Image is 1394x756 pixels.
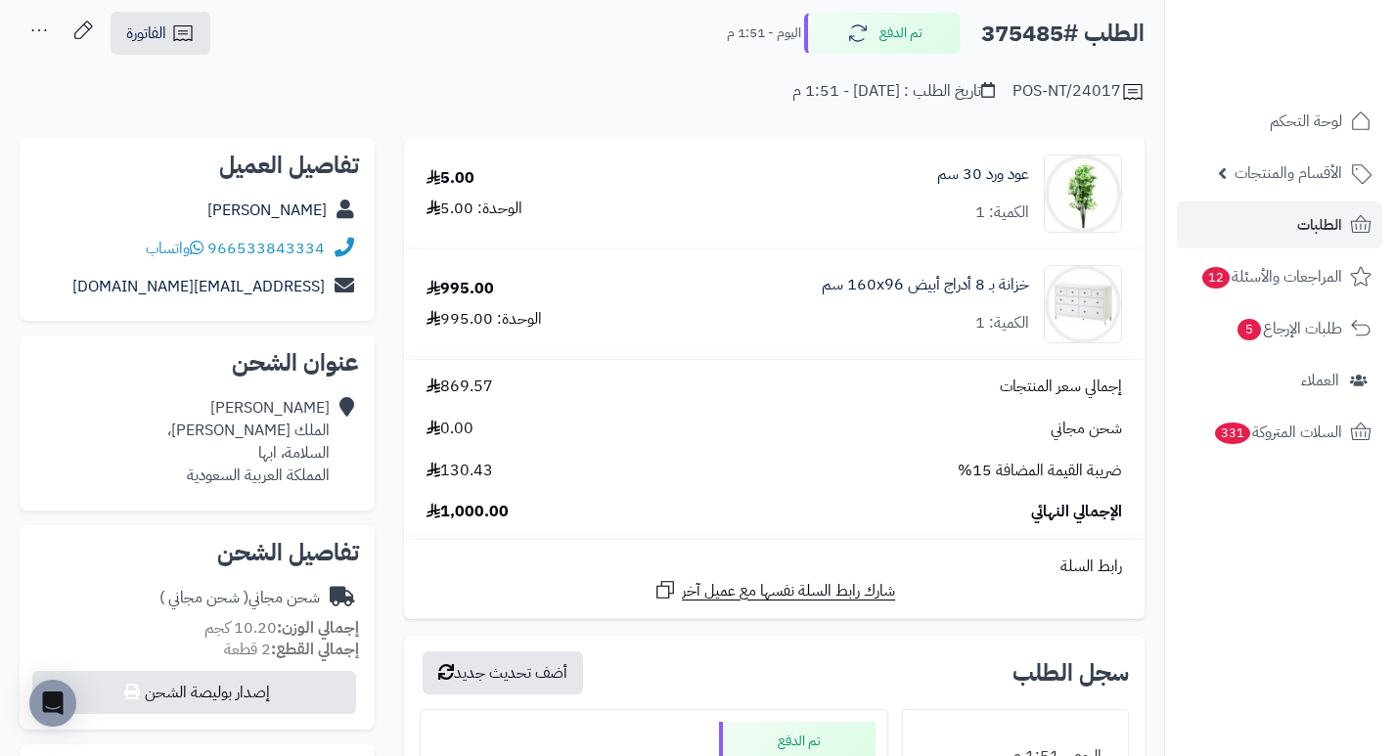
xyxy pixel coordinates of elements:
span: 331 [1215,422,1250,444]
small: 10.20 كجم [204,616,359,640]
a: طلبات الإرجاع5 [1177,305,1382,352]
a: 966533843334 [207,237,325,260]
h2: عنوان الشحن [35,351,359,375]
a: السلات المتروكة331 [1177,409,1382,456]
span: 12 [1202,267,1230,289]
img: 1731233659-1-90x90.jpg [1045,265,1121,343]
h2: تفاصيل العميل [35,154,359,177]
a: الطلبات [1177,201,1382,248]
div: شحن مجاني [159,587,320,609]
h3: سجل الطلب [1012,661,1129,685]
span: لوحة التحكم [1270,108,1342,135]
div: الكمية: 1 [975,201,1029,224]
span: المراجعات والأسئلة [1200,263,1342,290]
a: المراجعات والأسئلة12 [1177,253,1382,300]
span: 5 [1237,319,1261,340]
button: تم الدفع [804,13,961,54]
button: أضف تحديث جديد [423,651,583,694]
div: رابط السلة [412,556,1137,578]
a: لوحة التحكم [1177,98,1382,145]
div: الوحدة: 995.00 [427,308,542,331]
span: 130.43 [427,460,493,482]
span: طلبات الإرجاع [1236,315,1342,342]
div: 995.00 [427,278,494,300]
strong: إجمالي الوزن: [277,616,359,640]
span: العملاء [1301,367,1339,394]
span: 1,000.00 [427,501,509,523]
span: 869.57 [427,376,493,398]
span: الفاتورة [126,22,166,45]
a: [PERSON_NAME] [207,199,327,222]
span: شحن مجاني [1051,418,1122,440]
div: الكمية: 1 [975,312,1029,334]
button: إصدار بوليصة الشحن [32,671,356,714]
h2: الطلب #375485 [981,14,1145,54]
a: عود ورد 30 سم [937,163,1029,186]
strong: إجمالي القطع: [271,638,359,661]
img: 32c29cf4d4aee71a493397c4dc6bbd64d30609a81ed511ae2b6968067c83adc7JRC20-148-90x90.jpg [1045,155,1121,233]
span: الأقسام والمنتجات [1235,159,1342,187]
span: شارك رابط السلة نفسها مع عميل آخر [682,580,895,602]
a: شارك رابط السلة نفسها مع عميل آخر [653,578,895,602]
div: 5.00 [427,167,474,190]
span: الإجمالي النهائي [1031,501,1122,523]
div: تاريخ الطلب : [DATE] - 1:51 م [792,80,995,103]
span: إجمالي سعر المنتجات [1000,376,1122,398]
small: اليوم - 1:51 م [727,23,801,43]
a: واتساب [146,237,203,260]
a: [EMAIL_ADDRESS][DOMAIN_NAME] [72,275,325,298]
div: الوحدة: 5.00 [427,198,522,220]
img: logo-2.png [1261,55,1375,96]
span: ضريبة القيمة المضافة 15% [958,460,1122,482]
span: السلات المتروكة [1213,419,1342,446]
a: العملاء [1177,357,1382,404]
small: 2 قطعة [224,638,359,661]
span: ( شحن مجاني ) [159,586,248,609]
div: POS-NT/24017 [1012,80,1145,104]
span: الطلبات [1297,211,1342,239]
a: الفاتورة [111,12,210,55]
div: [PERSON_NAME] الملك [PERSON_NAME]، السلامة، ابها المملكة العربية السعودية [167,397,330,486]
a: خزانة بـ 8 أدراج أبيض ‎160x96 سم‏ [822,274,1029,296]
h2: تفاصيل الشحن [35,541,359,564]
div: Open Intercom Messenger [29,680,76,727]
span: 0.00 [427,418,473,440]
